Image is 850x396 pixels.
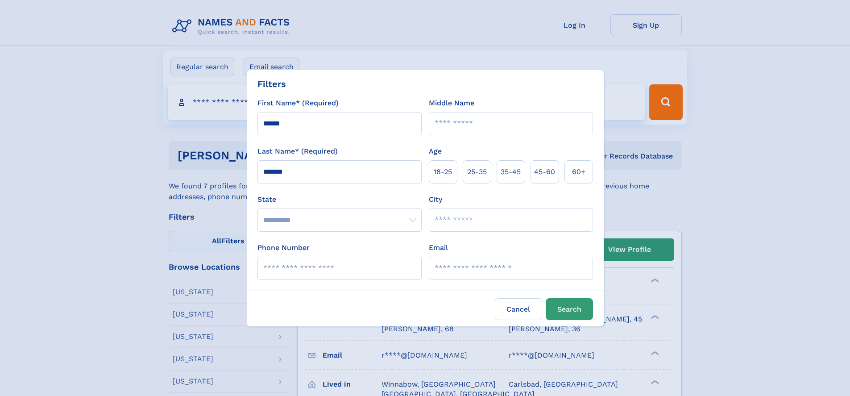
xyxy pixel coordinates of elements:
label: Phone Number [257,242,310,253]
label: Email [429,242,448,253]
label: State [257,194,422,205]
label: City [429,194,442,205]
button: Search [546,298,593,320]
span: 18‑25 [434,167,452,177]
span: 45‑60 [534,167,555,177]
label: Middle Name [429,98,474,108]
span: 60+ [572,167,585,177]
span: 25‑35 [467,167,487,177]
label: Cancel [495,298,542,320]
label: Age [429,146,442,157]
label: Last Name* (Required) [257,146,338,157]
label: First Name* (Required) [257,98,339,108]
div: Filters [257,77,286,91]
span: 35‑45 [501,167,521,177]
